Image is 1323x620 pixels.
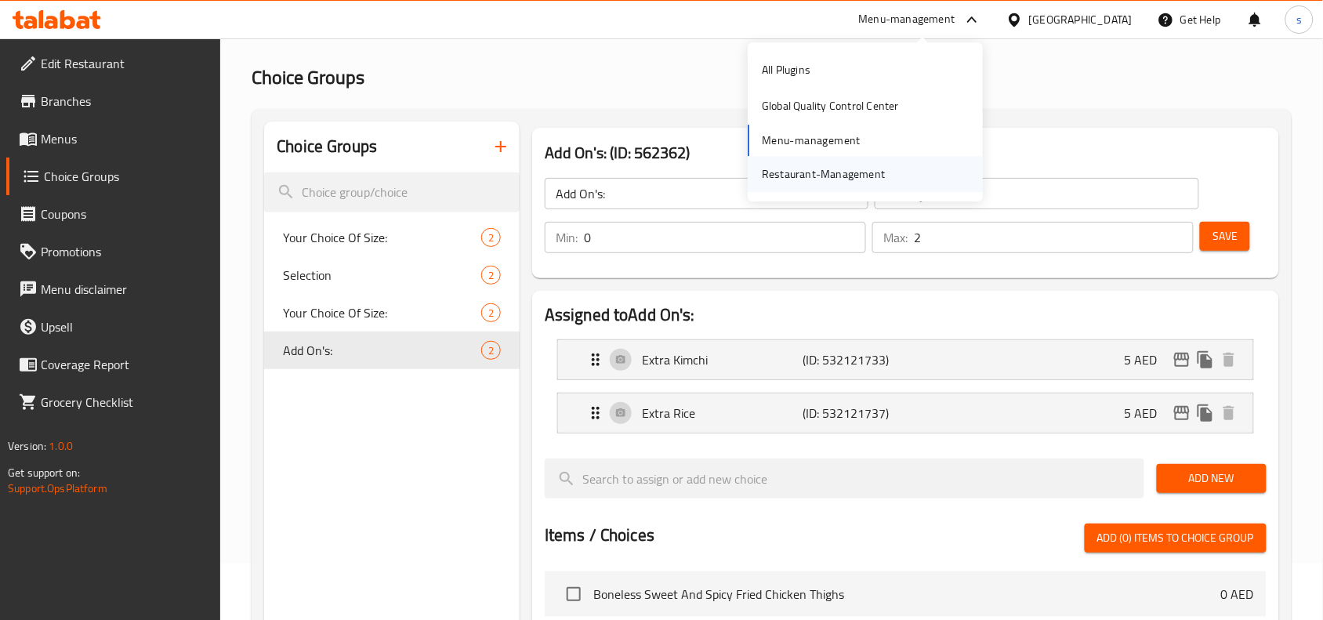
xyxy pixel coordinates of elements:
span: Select choice [557,578,590,611]
a: Coverage Report [6,346,221,383]
h2: Choice Groups [277,135,377,158]
a: Upsell [6,308,221,346]
span: Add (0) items to choice group [1097,528,1254,548]
h2: Assigned to Add On's: [545,303,1267,327]
span: Grocery Checklist [41,393,208,412]
a: Menu disclaimer [6,270,221,308]
span: 2 [482,268,500,283]
a: Choice Groups [6,158,221,195]
button: delete [1217,348,1241,372]
input: search [264,172,520,212]
button: edit [1170,401,1194,425]
div: Choices [481,303,501,322]
span: Selection [283,266,481,285]
a: Promotions [6,233,221,270]
div: Add On's:2 [264,332,520,369]
div: Menu-management [859,10,955,29]
a: Grocery Checklist [6,383,221,421]
li: Expand [545,386,1267,440]
a: Support.OpsPlatform [8,478,107,499]
span: Edit Restaurant [41,54,208,73]
span: Add On's: [283,341,481,360]
span: Choice Groups [252,60,364,95]
div: Choices [481,266,501,285]
div: Your Choice Of Size:2 [264,219,520,256]
span: Add New [1169,469,1254,488]
span: 1.0.0 [49,436,73,456]
p: 0 AED [1221,585,1254,604]
span: Branches [41,92,208,111]
div: Choices [481,341,501,360]
span: Boneless Sweet And Spicy Fried Chicken Thighs [593,585,1221,604]
span: Upsell [41,317,208,336]
span: 2 [482,230,500,245]
h3: Add On's: (ID: 562362) [545,140,1267,165]
div: Choices [481,228,501,247]
p: 5 AED [1125,404,1170,422]
span: Your Choice Of Size: [283,303,481,322]
button: delete [1217,401,1241,425]
p: Max: [883,228,908,247]
li: Expand [545,333,1267,386]
p: (ID: 532121733) [803,350,910,369]
p: (ID: 532121737) [803,404,910,422]
span: Coverage Report [41,355,208,374]
div: Your Choice Of Size:2 [264,294,520,332]
div: Expand [558,340,1253,379]
h2: Items / Choices [545,524,654,547]
a: Edit Restaurant [6,45,221,82]
span: Promotions [41,242,208,261]
div: Restaurant-Management [762,165,885,183]
div: Expand [558,393,1253,433]
span: Version: [8,436,46,456]
a: Coupons [6,195,221,233]
div: [GEOGRAPHIC_DATA] [1029,11,1133,28]
button: duplicate [1194,401,1217,425]
div: All Plugins [762,61,810,78]
p: Min: [556,228,578,247]
button: edit [1170,348,1194,372]
span: Choice Groups [44,167,208,186]
p: 5 AED [1125,350,1170,369]
a: Branches [6,82,221,120]
span: 2 [482,343,500,358]
p: Extra Kimchi [642,350,803,369]
span: 2 [482,306,500,321]
button: Add New [1157,464,1267,493]
span: s [1296,11,1302,28]
div: Selection2 [264,256,520,294]
span: Menus [41,129,208,148]
span: Menu disclaimer [41,280,208,299]
a: Menus [6,120,221,158]
span: Coupons [41,205,208,223]
button: duplicate [1194,348,1217,372]
span: Your Choice Of Size: [283,228,481,247]
p: Extra Rice [642,404,803,422]
button: Save [1200,222,1250,251]
input: search [545,459,1144,499]
span: Get support on: [8,462,80,483]
button: Add (0) items to choice group [1085,524,1267,553]
div: Global Quality Control Center [762,98,899,115]
span: Save [1212,227,1238,246]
